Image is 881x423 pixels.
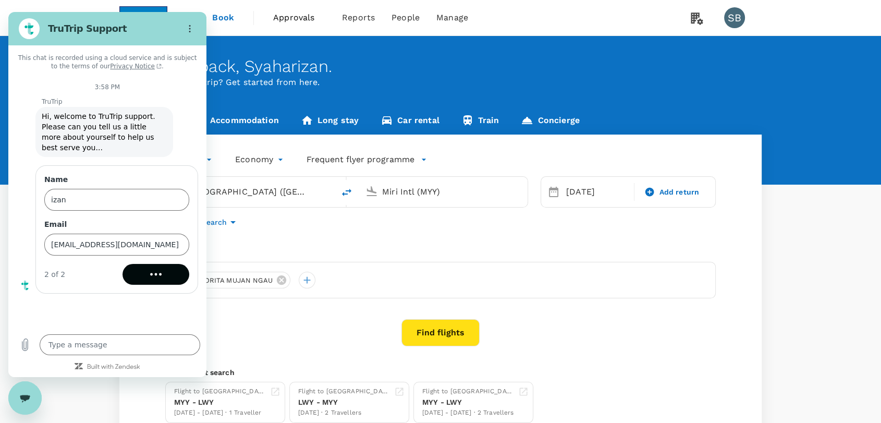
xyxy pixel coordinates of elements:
p: Your recent search [165,367,716,378]
div: Welcome back , Syaharizan . [119,57,762,76]
span: Reports [342,11,375,24]
p: 3:58 PM [87,71,112,79]
p: TruTrip [33,86,198,94]
iframe: Button to launch messaging window, conversation in progress [8,381,42,415]
label: Email [36,207,181,217]
a: Accommodation [182,110,290,135]
span: Manage [436,11,468,24]
div: Flight to [GEOGRAPHIC_DATA] [174,386,266,397]
label: Name [36,162,181,173]
button: Frequent flyer programme [307,153,427,166]
p: Planning a business trip? Get started from here. [119,76,762,89]
button: Open [327,190,329,192]
a: Long stay [290,110,370,135]
iframe: Messaging window [8,12,206,377]
a: Car rental [370,110,450,135]
button: Open [520,190,522,192]
input: Going to [382,184,506,200]
span: Hi, welcome to TruTrip support. Please can you tell us a little more about yourself to help us be... [33,100,149,140]
a: Train [450,110,510,135]
div: LWY - MYY [298,397,390,408]
span: SINORITA MUJAN NGAU [186,275,279,286]
span: Approvals [273,11,325,24]
p: This chat is recorded using a cloud service and is subject to the terms of our . [8,42,190,58]
input: Depart from [189,184,312,200]
svg: (opens in a new tab) [146,52,153,57]
span: Book [212,11,234,24]
div: [DATE] · 2 Travellers [298,408,390,418]
div: [DATE] - [DATE] · 2 Travellers [422,408,514,418]
div: Economy [235,151,286,168]
div: Flight to [GEOGRAPHIC_DATA] [298,386,390,397]
div: SMSINORITA MUJAN NGAU [174,272,290,288]
span: Add return [659,187,699,198]
a: Concierge [510,110,590,135]
div: 2 of 2 [36,257,57,268]
button: delete [334,180,359,205]
button: Upload file [6,322,27,343]
div: MYY - LWY [422,397,514,408]
div: Flight to [GEOGRAPHIC_DATA] [422,386,514,397]
div: [DATE] [562,182,632,202]
div: [DATE] - [DATE] · 1 Traveller [174,408,266,418]
img: EPOMS SDN BHD [119,6,167,29]
button: Find flights [401,319,480,346]
div: MYY - LWY [174,397,266,408]
span: Trips [176,11,196,24]
a: Built with Zendesk: Visit the Zendesk website in a new tab [79,352,132,359]
p: Frequent flyer programme [307,153,414,166]
div: Travellers [165,241,716,253]
a: Privacy Notice(opens in a new tab) [102,51,153,58]
span: People [391,11,420,24]
div: SB [724,7,745,28]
